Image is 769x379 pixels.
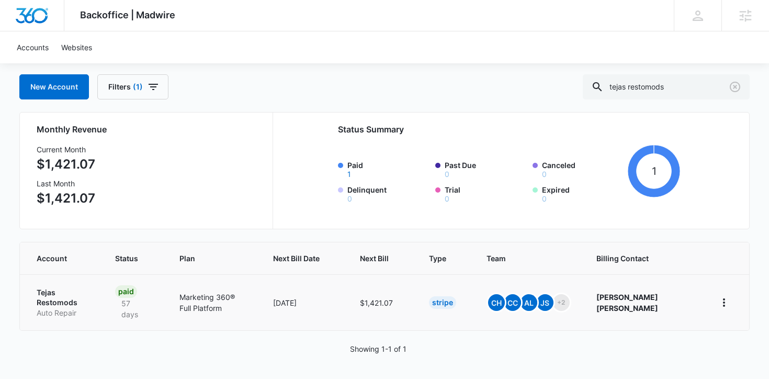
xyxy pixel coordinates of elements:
[429,253,446,264] span: Type
[429,296,456,309] div: Stripe
[273,253,320,264] span: Next Bill Date
[347,160,429,178] label: Paid
[504,294,521,311] span: CC
[179,292,248,314] p: Marketing 360® Full Platform
[652,165,657,177] tspan: 1
[115,253,139,264] span: Status
[97,74,168,99] button: Filters(1)
[55,31,98,63] a: Websites
[360,253,389,264] span: Next Bill
[727,79,743,95] button: Clear
[338,123,680,136] h2: Status Summary
[347,171,351,178] button: Paid
[716,294,732,311] button: home
[10,31,55,63] a: Accounts
[37,178,95,189] h3: Last Month
[37,155,95,174] p: $1,421.07
[350,343,406,354] p: Showing 1-1 of 1
[445,184,526,203] label: Trial
[542,160,624,178] label: Canceled
[261,274,347,330] td: [DATE]
[445,160,526,178] label: Past Due
[80,9,175,20] span: Backoffice | Madwire
[37,287,90,308] p: Tejas Restomods
[19,74,89,99] a: New Account
[487,253,556,264] span: Team
[583,74,750,99] input: Search
[37,123,260,136] h2: Monthly Revenue
[542,184,624,203] label: Expired
[488,294,505,311] span: CH
[347,274,416,330] td: $1,421.07
[37,144,95,155] h3: Current Month
[347,184,429,203] label: Delinquent
[133,83,143,91] span: (1)
[115,285,137,298] div: Paid
[521,294,537,311] span: AL
[37,189,95,208] p: $1,421.07
[37,308,90,318] p: Auto Repair
[179,253,248,264] span: Plan
[115,298,154,320] p: 57 days
[537,294,553,311] span: JS
[596,253,691,264] span: Billing Contact
[37,253,75,264] span: Account
[596,293,658,313] strong: [PERSON_NAME] [PERSON_NAME]
[37,287,90,318] a: Tejas RestomodsAuto Repair
[553,294,570,311] span: +2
